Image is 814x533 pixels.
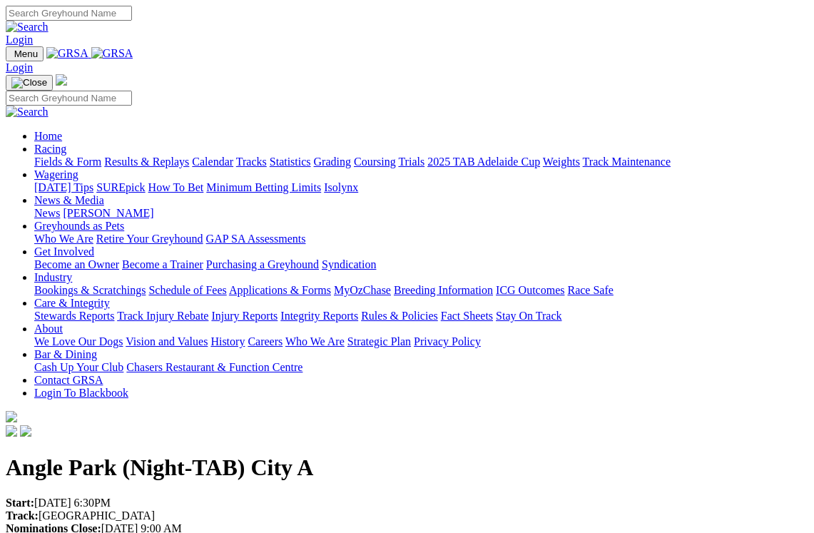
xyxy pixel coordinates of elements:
img: Search [6,21,49,34]
a: Who We Are [34,233,93,245]
div: Get Involved [34,258,808,271]
a: Stewards Reports [34,310,114,322]
h1: Angle Park (Night-TAB) City A [6,455,808,481]
a: Isolynx [324,181,358,193]
a: [PERSON_NAME] [63,207,153,219]
a: Strategic Plan [347,335,411,347]
a: Chasers Restaurant & Function Centre [126,361,302,373]
div: Industry [34,284,808,297]
a: Results & Replays [104,156,189,168]
div: Bar & Dining [34,361,808,374]
a: Track Injury Rebate [117,310,208,322]
a: Stay On Track [496,310,561,322]
a: Greyhounds as Pets [34,220,124,232]
a: GAP SA Assessments [206,233,306,245]
button: Toggle navigation [6,46,44,61]
a: Fields & Form [34,156,101,168]
a: Get Involved [34,245,94,258]
a: Statistics [270,156,311,168]
a: Retire Your Greyhound [96,233,203,245]
a: Fact Sheets [441,310,493,322]
input: Search [6,6,132,21]
a: Care & Integrity [34,297,110,309]
a: Grading [314,156,351,168]
img: GRSA [91,47,133,60]
div: Wagering [34,181,808,194]
a: We Love Our Dogs [34,335,123,347]
div: Racing [34,156,808,168]
a: About [34,323,63,335]
a: Weights [543,156,580,168]
a: Wagering [34,168,78,181]
a: [DATE] Tips [34,181,93,193]
a: Privacy Policy [414,335,481,347]
a: Login To Blackbook [34,387,128,399]
a: Syndication [322,258,376,270]
a: Bar & Dining [34,348,97,360]
img: GRSA [46,47,88,60]
strong: Start: [6,497,34,509]
a: Racing [34,143,66,155]
a: Purchasing a Greyhound [206,258,319,270]
a: Cash Up Your Club [34,361,123,373]
a: Breeding Information [394,284,493,296]
a: Industry [34,271,72,283]
a: Injury Reports [211,310,278,322]
a: Become a Trainer [122,258,203,270]
a: Coursing [354,156,396,168]
a: Bookings & Scratchings [34,284,146,296]
img: facebook.svg [6,425,17,437]
span: Menu [14,49,38,59]
strong: Track: [6,509,39,522]
button: Toggle navigation [6,75,53,91]
input: Search [6,91,132,106]
a: MyOzChase [334,284,391,296]
a: Tracks [236,156,267,168]
a: Careers [248,335,283,347]
a: Integrity Reports [280,310,358,322]
a: Schedule of Fees [148,284,226,296]
a: Contact GRSA [34,374,103,386]
a: Trials [398,156,424,168]
a: ICG Outcomes [496,284,564,296]
a: Home [34,130,62,142]
a: Minimum Betting Limits [206,181,321,193]
div: News & Media [34,207,808,220]
a: Applications & Forms [229,284,331,296]
a: History [210,335,245,347]
a: SUREpick [96,181,145,193]
a: News & Media [34,194,104,206]
a: 2025 TAB Adelaide Cup [427,156,540,168]
img: logo-grsa-white.png [56,74,67,86]
div: About [34,335,808,348]
img: twitter.svg [20,425,31,437]
a: Race Safe [567,284,613,296]
a: Vision and Values [126,335,208,347]
div: Care & Integrity [34,310,808,323]
a: Become an Owner [34,258,119,270]
a: Rules & Policies [361,310,438,322]
a: How To Bet [148,181,204,193]
a: Track Maintenance [583,156,671,168]
a: Calendar [192,156,233,168]
img: logo-grsa-white.png [6,411,17,422]
div: Greyhounds as Pets [34,233,808,245]
img: Close [11,77,47,88]
a: Login [6,34,33,46]
a: Login [6,61,33,73]
a: News [34,207,60,219]
img: Search [6,106,49,118]
a: Who We Are [285,335,345,347]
